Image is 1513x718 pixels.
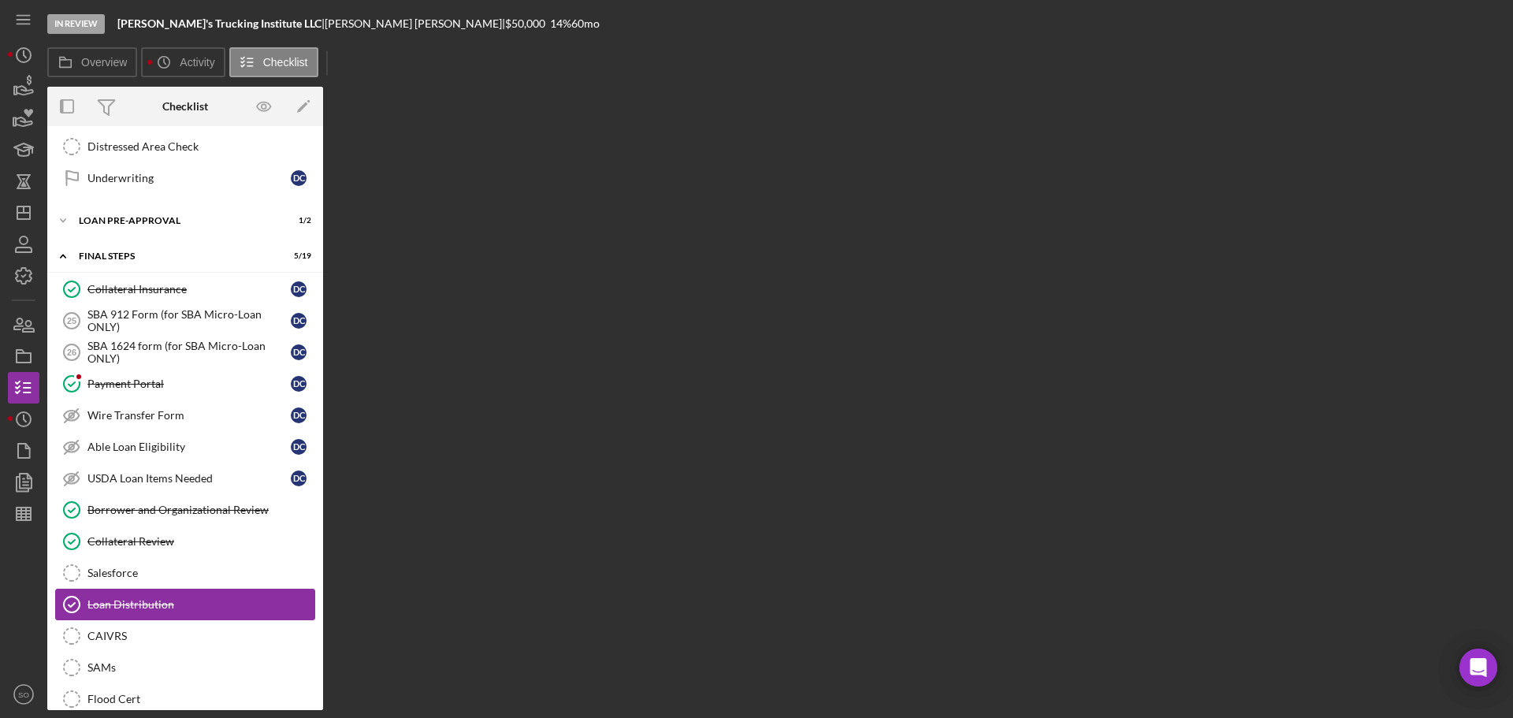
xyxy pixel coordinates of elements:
[291,407,307,423] div: D C
[79,216,272,225] div: LOAN PRE-APPROVAL
[87,472,291,485] div: USDA Loan Items Needed
[325,17,505,30] div: [PERSON_NAME] [PERSON_NAME] |
[55,162,315,194] a: UnderwritingDC
[291,471,307,486] div: D C
[283,251,311,261] div: 5 / 19
[87,693,314,705] div: Flood Cert
[87,409,291,422] div: Wire Transfer Form
[18,690,29,699] text: SO
[55,368,315,400] a: Payment PortalDC
[55,589,315,620] a: Loan Distribution
[55,620,315,652] a: CAIVRS
[87,441,291,453] div: Able Loan Eligibility
[55,273,315,305] a: Collateral InsuranceDC
[87,140,314,153] div: Distressed Area Check
[55,683,315,715] a: Flood Cert
[571,17,600,30] div: 60 mo
[67,348,76,357] tspan: 26
[8,679,39,710] button: SO
[87,598,314,611] div: Loan Distribution
[87,340,291,365] div: SBA 1624 form (for SBA Micro-Loan ONLY)
[291,439,307,455] div: D C
[87,630,314,642] div: CAIVRS
[55,305,315,337] a: 25SBA 912 Form (for SBA Micro-Loan ONLY)DC
[55,463,315,494] a: USDA Loan Items NeededDC
[55,526,315,557] a: Collateral Review
[87,283,291,296] div: Collateral Insurance
[291,344,307,360] div: D C
[87,535,314,548] div: Collateral Review
[87,172,291,184] div: Underwriting
[87,504,314,516] div: Borrower and Organizational Review
[229,47,318,77] button: Checklist
[55,652,315,683] a: SAMs
[79,251,272,261] div: FINAL STEPS
[162,100,208,113] div: Checklist
[55,494,315,526] a: Borrower and Organizational Review
[55,557,315,589] a: Salesforce
[87,661,314,674] div: SAMs
[505,17,545,30] span: $50,000
[87,567,314,579] div: Salesforce
[67,316,76,326] tspan: 25
[47,47,137,77] button: Overview
[291,170,307,186] div: D C
[180,56,214,69] label: Activity
[291,281,307,297] div: D C
[55,400,315,431] a: Wire Transfer FormDC
[263,56,308,69] label: Checklist
[55,337,315,368] a: 26SBA 1624 form (for SBA Micro-Loan ONLY)DC
[117,17,322,30] b: [PERSON_NAME]'s Trucking Institute LLC
[87,308,291,333] div: SBA 912 Form (for SBA Micro-Loan ONLY)
[87,378,291,390] div: Payment Portal
[55,431,315,463] a: Able Loan EligibilityDC
[283,216,311,225] div: 1 / 2
[81,56,127,69] label: Overview
[47,14,105,34] div: In Review
[291,313,307,329] div: D C
[141,47,225,77] button: Activity
[117,17,325,30] div: |
[550,17,571,30] div: 14 %
[55,131,315,162] a: Distressed Area Check
[291,376,307,392] div: D C
[1459,649,1497,686] div: Open Intercom Messenger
